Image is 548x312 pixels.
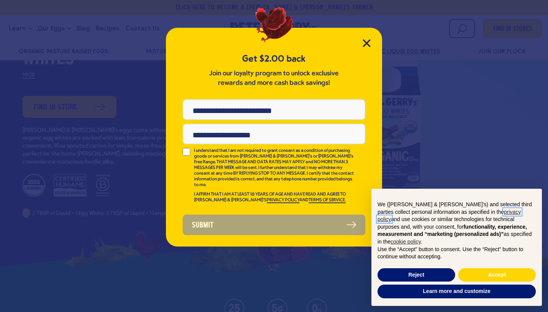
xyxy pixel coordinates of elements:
[194,148,355,188] p: I understand that I am not required to grant consent as a condition of purchasing goods or servic...
[378,268,455,282] button: Reject
[378,285,536,298] button: Learn more and customize
[378,209,521,223] a: privacy policy
[183,215,365,235] button: Submit
[207,69,341,88] p: Join our loyalty program to unlock exclusive rewards and more cash back savings!
[183,148,190,156] input: I understand that I am not required to grant consent as a condition of purchasing goods or servic...
[378,246,536,261] p: Use the “Accept” button to consent. Use the “Reject” button to continue without accepting.
[378,201,536,246] p: We ([PERSON_NAME] & [PERSON_NAME]'s) and selected third parties collect personal information as s...
[363,39,371,47] button: Close Modal
[309,198,345,203] a: TERMS OF SERVICE.
[183,53,365,65] h5: Get $2.00 back
[194,192,355,203] p: I AFFIRM THAT I AM AT LEAST 18 YEARS OF AGE AND HAVE READ AND AGREE TO [PERSON_NAME] & [PERSON_NA...
[267,198,299,203] a: PRIVACY POLICY
[458,268,536,282] button: Accept
[390,239,421,245] a: cookie policy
